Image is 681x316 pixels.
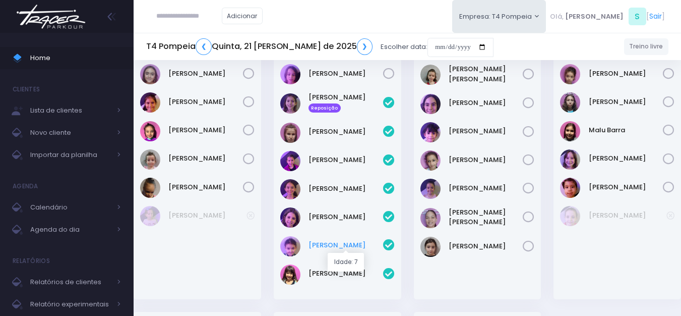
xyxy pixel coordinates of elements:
[308,127,383,137] a: [PERSON_NAME]
[13,251,50,271] h4: Relatórios
[589,153,663,164] a: [PERSON_NAME]
[560,121,580,141] img: Malu Barra Guirro
[589,210,667,221] a: [PERSON_NAME]
[168,69,243,79] a: [PERSON_NAME]
[140,206,160,226] img: Alice Mattos
[308,69,383,79] a: [PERSON_NAME]
[13,79,40,99] h4: Clientes
[280,123,300,143] img: Antonia Landmann
[560,64,580,84] img: Emilia Rodrigues
[13,176,38,196] h4: Agenda
[146,38,373,55] h5: T4 Pompeia Quinta, 21 [PERSON_NAME] de 2025
[546,5,668,28] div: [ ]
[30,51,121,65] span: Home
[30,148,111,162] span: Importar da planilha
[449,126,523,136] a: [PERSON_NAME]
[420,179,441,199] img: LIZ WHITAKER DE ALMEIDA BORGES
[589,182,663,192] a: [PERSON_NAME]
[420,150,441,171] img: Ivy Miki Miessa Guadanuci
[550,12,564,22] span: Olá,
[308,240,383,250] a: [PERSON_NAME]
[30,223,111,236] span: Agenda do dia
[222,8,263,24] a: Adicionar
[357,38,373,55] a: ❯
[589,125,663,135] a: Malu Barra
[140,92,160,113] img: Helena Ongarato Amorim Silva
[280,265,300,285] img: Martina Hashimoto Rocha
[649,11,662,22] a: Sair
[420,65,441,85] img: Ana carolina marucci
[565,12,624,22] span: [PERSON_NAME]
[420,208,441,228] img: Maria Carolina Franze Oliveira
[420,237,441,257] img: Sarah Fernandes da Silva
[140,121,160,141] img: Júlia Meneguim Merlo
[449,241,523,251] a: [PERSON_NAME]
[449,207,523,227] a: [PERSON_NAME] [PERSON_NAME]
[449,64,523,84] a: [PERSON_NAME] [PERSON_NAME]
[449,183,523,193] a: [PERSON_NAME]
[280,207,300,228] img: Laura Novaes Abud
[30,298,111,311] span: Relatório experimentais
[624,38,669,55] a: Treino livre
[280,64,300,84] img: Gabriela Jordão Natacci
[308,212,383,222] a: [PERSON_NAME]
[140,149,160,170] img: Mirella Figueiredo Rojas
[168,182,243,192] a: [PERSON_NAME]
[140,64,160,84] img: Eloah Meneguim Tenorio
[308,155,383,165] a: [PERSON_NAME]
[308,269,383,279] a: [PERSON_NAME]
[449,98,523,108] a: [PERSON_NAME]
[308,103,341,113] span: Reposição
[168,125,243,135] a: [PERSON_NAME]
[449,155,523,165] a: [PERSON_NAME]
[30,126,111,139] span: Novo cliente
[420,122,441,142] img: Isabela dela plata souza
[30,201,111,214] span: Calendário
[280,179,300,199] img: Lara Souza
[560,149,580,170] img: Melissa Gouveia
[420,94,441,114] img: Antonella Rossi Paes Previtalli
[146,35,493,59] div: Escolher data:
[280,236,300,256] img: Liz Helvadjian
[168,153,243,164] a: [PERSON_NAME]
[280,151,300,171] img: Diana Rosa Oliveira
[560,92,580,113] img: Filomena Caruso Grano
[629,8,646,25] span: S
[560,206,580,226] img: Rafaella Westphalen Porto Ravasi
[168,97,243,107] a: [PERSON_NAME]
[30,104,111,117] span: Lista de clientes
[328,253,364,272] div: Idade: 7
[308,92,383,113] a: [PERSON_NAME] Reposição
[589,69,663,79] a: [PERSON_NAME]
[589,97,663,107] a: [PERSON_NAME]
[168,210,246,221] a: [PERSON_NAME]
[196,38,212,55] a: ❮
[140,178,160,198] img: Sophia Crispi Marques dos Santos
[308,184,383,194] a: [PERSON_NAME]
[30,276,111,289] span: Relatórios de clientes
[560,178,580,198] img: Yumi Muller
[280,93,300,114] img: Antonella Zappa Marques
